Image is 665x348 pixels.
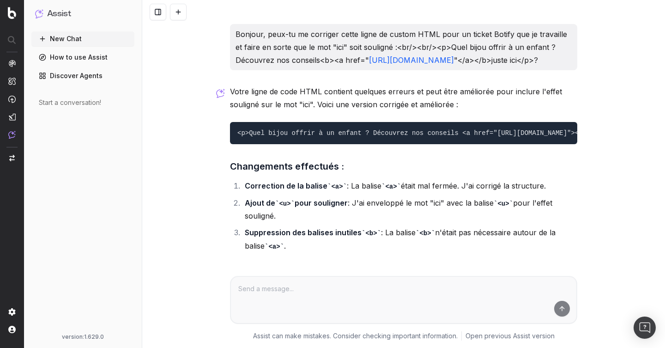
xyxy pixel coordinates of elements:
a: How to use Assist [31,50,134,65]
p: Votre ligne de code HTML contient quelques erreurs et peut être améliorée pour inclure l'effet so... [230,85,577,111]
img: Setting [8,308,16,316]
img: Intelligence [8,77,16,85]
a: [URL][DOMAIN_NAME] [369,55,454,65]
code: <u> [275,200,295,208]
img: Analytics [8,60,16,67]
img: Assist [35,9,43,18]
h1: Assist [47,7,71,20]
div: version: 1.629.0 [35,333,131,341]
a: Discover Agents [31,68,134,83]
img: Assist [8,131,16,139]
button: Assist [35,7,131,20]
code: <b> [416,230,435,237]
strong: Suppression des balises inutiles [245,228,381,237]
code: <u> [494,200,513,208]
div: Start a conversation! [39,98,127,107]
div: Open Intercom Messenger [634,317,656,339]
code: <b> [362,230,381,237]
code: <a> [381,183,401,190]
li: : La balise était mal fermée. J'ai corrigé la structure. [242,179,577,193]
li: : J'ai enveloppé le mot "ici" avec la balise pour l'effet souligné. [242,196,577,223]
p: Ce code est maintenant valide et fonctionnera comme prévu. [230,262,577,275]
img: Botify assist logo [216,89,225,98]
li: : La balise n'était pas nécessaire autour de la balise . [242,226,577,252]
button: New Chat [31,31,134,46]
img: Activation [8,95,16,103]
img: Studio [8,113,16,121]
p: Bonjour, peux-tu me corriger cette ligne de custom HTML pour un ticket Botify que je travaille et... [236,28,572,67]
img: Botify logo [8,7,16,19]
img: My account [8,326,16,333]
a: Open previous Assist version [465,331,555,341]
strong: Correction de la balise [245,181,347,190]
h3: Changements effectués : [230,159,577,174]
p: Assist can make mistakes. Consider checking important information. [253,331,458,341]
img: Switch project [9,155,15,161]
code: <a> [327,183,347,190]
code: <a> [265,243,284,250]
strong: Ajout de pour souligner [245,198,348,208]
